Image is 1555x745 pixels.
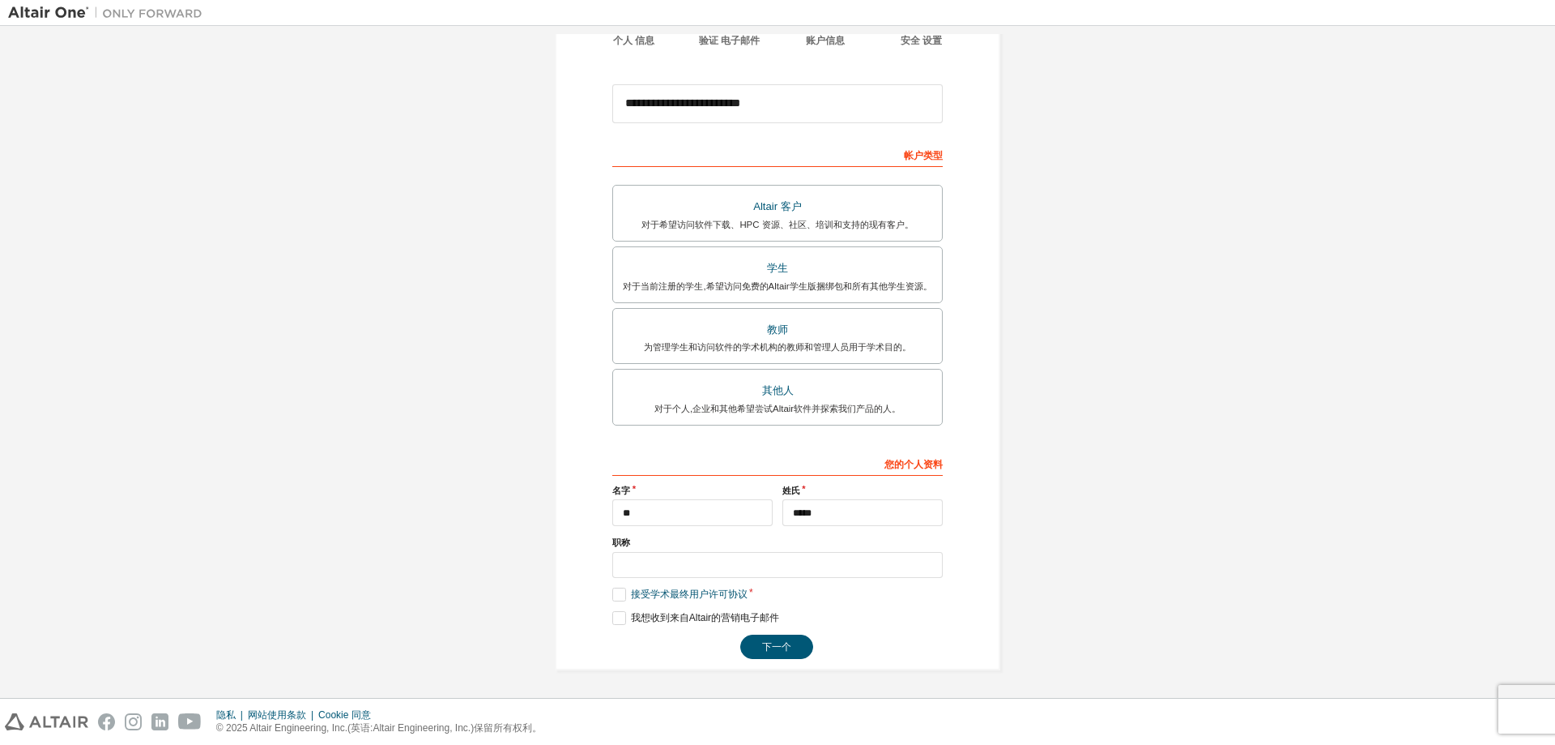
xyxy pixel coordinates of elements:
div: 隐私 [216,709,248,721]
p: © 2025 Altair Engineering, Inc.(英语:Altair Engineering, Inc.)保留所有权利。 [216,721,542,735]
label: 名字 [612,484,773,497]
div: 账户信息 [777,34,874,47]
div: 教师 [623,319,931,341]
div: 其他人 [623,379,931,402]
div: 对于个人,企业和其他希望尝试Altair软件并探索我们产品的人。 [623,402,931,415]
a: 接受学术最终用户许可协议 [631,589,748,600]
img: instagram.svg [125,713,142,730]
label: 我想收到来自Altair的营销电子邮件 [612,611,779,625]
div: 个人 信息 [586,34,682,47]
div: 网站使用条款 [248,709,318,721]
label: 姓氏 [782,484,943,497]
div: 安全 设置 [874,34,970,47]
img: facebook.svg [98,713,115,730]
div: Cookie 同意 [318,709,381,721]
div: 验证 电子邮件 [682,34,778,47]
img: altair_logo.svg [5,713,88,730]
img: youtube.svg [178,713,202,730]
div: Altair 客户 [623,195,931,218]
img: linkedin.svg [151,713,168,730]
label: 职称 [612,536,942,549]
div: 帐户类型 [612,141,942,167]
img: 阿尔泰 一 [8,5,211,21]
div: 为管理学生和访问软件的学术机构的教师和管理人员用于学术目的。 [623,340,931,353]
div: 对于希望访问软件下载、HPC 资源、社区、培训和支持的现有客户。 [623,218,931,231]
div: 对于当前注册的学生,希望访问免费的Altair学生版捆绑包和所有其他学生资源。 [623,280,931,293]
button: 下一个 [740,635,813,659]
div: 学生 [623,257,931,280]
div: 您的个人资料 [612,450,942,476]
